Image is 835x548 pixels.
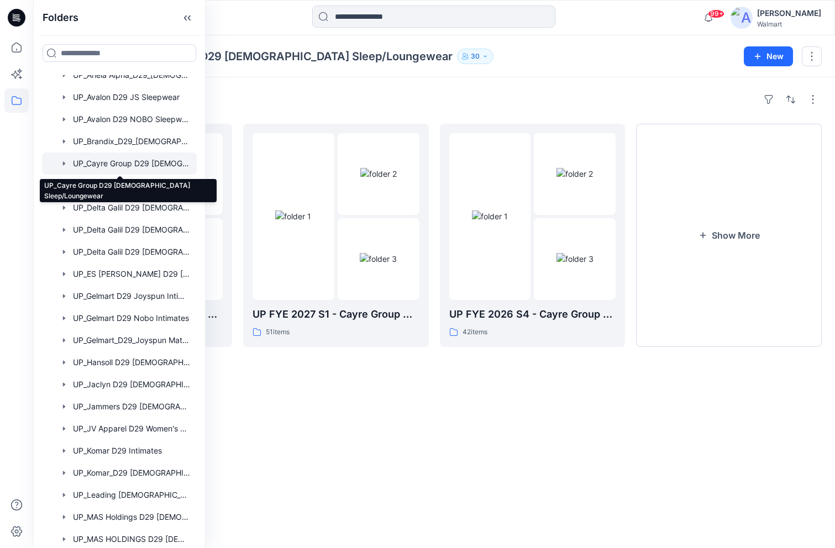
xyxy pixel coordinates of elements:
div: [PERSON_NAME] [757,7,821,20]
p: 30 [471,50,480,62]
img: avatar [731,7,753,29]
p: 42 items [463,326,487,338]
div: Walmart [757,20,821,28]
button: 30 [457,49,493,64]
a: folder 1folder 2folder 3UP FYE 2027 S1 - Cayre Group D29 [DEMOGRAPHIC_DATA] Sleepwear51items [243,124,429,347]
p: UP_Cayre Group D29 [DEMOGRAPHIC_DATA] Sleep/Loungewear [110,49,453,64]
button: New [744,46,793,66]
button: Show More [636,124,822,347]
img: folder 2 [556,168,593,180]
a: folder 1folder 2folder 3UP FYE 2026 S4 - Cayre Group D29 [DEMOGRAPHIC_DATA] Sleepwear42items [440,124,626,347]
img: folder 1 [275,210,311,222]
img: folder 3 [556,253,594,265]
img: folder 2 [360,168,397,180]
img: folder 3 [360,253,397,265]
p: UP FYE 2026 S4 - Cayre Group D29 [DEMOGRAPHIC_DATA] Sleepwear [449,307,616,322]
span: 99+ [708,9,724,18]
p: 51 items [266,326,290,338]
p: UP FYE 2027 S1 - Cayre Group D29 [DEMOGRAPHIC_DATA] Sleepwear [253,307,419,322]
img: folder 1 [472,210,508,222]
